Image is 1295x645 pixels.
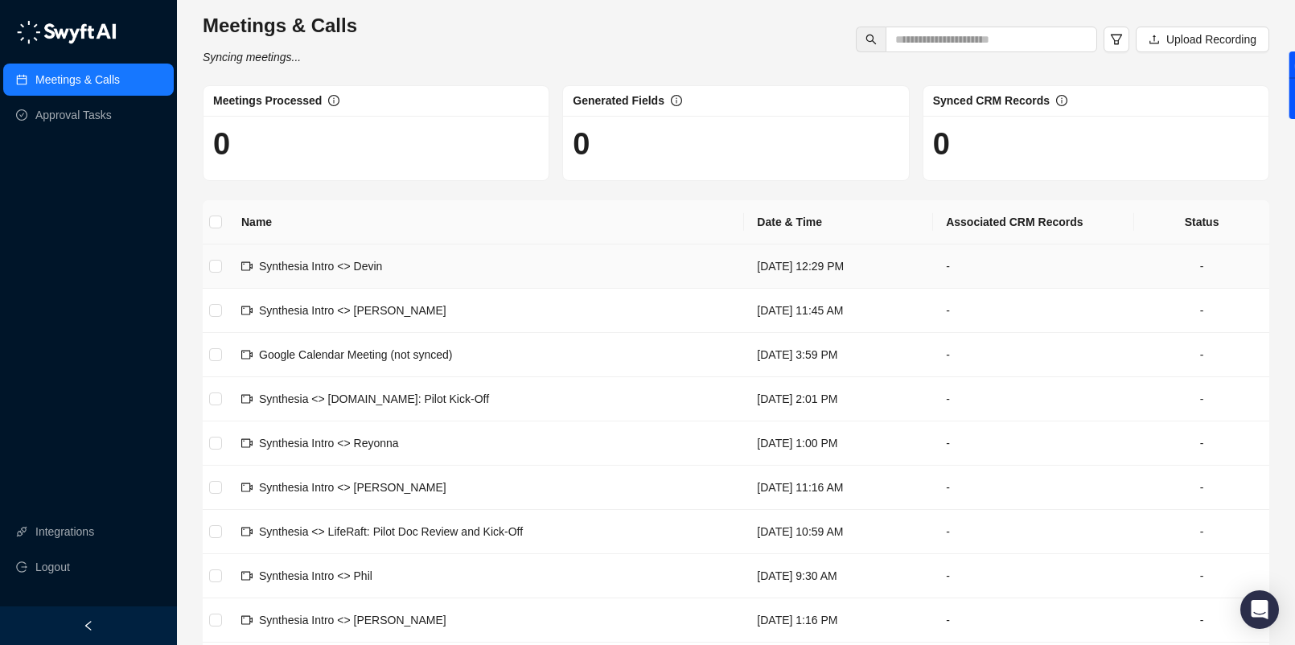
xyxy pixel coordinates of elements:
span: Synthesia Intro <> Devin [259,260,382,273]
span: Synthesia <> [DOMAIN_NAME]: Pilot Kick-Off [259,392,489,405]
td: - [933,598,1134,643]
span: info-circle [1056,95,1067,106]
h1: 0 [573,125,898,162]
th: Associated CRM Records [933,200,1134,244]
td: - [1134,466,1269,510]
h3: Meetings & Calls [203,13,357,39]
span: Meetings Processed [213,94,322,107]
span: Synthesia Intro <> [PERSON_NAME] [259,614,446,627]
h1: 0 [213,125,539,162]
td: - [933,289,1134,333]
span: filter [1110,33,1123,46]
span: Upload Recording [1166,31,1256,48]
div: Open Intercom Messenger [1240,590,1279,629]
td: [DATE] 11:45 AM [744,289,933,333]
span: Synthesia Intro <> Phil [259,569,372,582]
i: Syncing meetings... [203,51,301,64]
td: - [1134,289,1269,333]
th: Date & Time [744,200,933,244]
h1: 0 [933,125,1259,162]
span: left [83,620,94,631]
td: - [1134,333,1269,377]
a: Integrations [35,516,94,548]
td: - [1134,554,1269,598]
td: - [933,554,1134,598]
span: logout [16,561,27,573]
span: Synthesia Intro <> [PERSON_NAME] [259,304,446,317]
button: Upload Recording [1136,27,1269,52]
th: Status [1134,200,1269,244]
td: - [933,466,1134,510]
td: - [1134,244,1269,289]
td: [DATE] 12:29 PM [744,244,933,289]
a: Meetings & Calls [35,64,120,96]
span: video-camera [241,482,253,493]
span: video-camera [241,349,253,360]
td: [DATE] 1:16 PM [744,598,933,643]
span: video-camera [241,438,253,449]
span: search [865,34,877,45]
span: Synthesia Intro <> Reyonna [259,437,399,450]
span: video-camera [241,393,253,405]
span: Synthesia <> LifeRaft: Pilot Doc Review and Kick-Off [259,525,523,538]
span: Google Calendar Meeting (not synced) [259,348,452,361]
img: logo-05li4sbe.png [16,20,117,44]
th: Name [228,200,744,244]
td: [DATE] 11:16 AM [744,466,933,510]
a: Approval Tasks [35,99,112,131]
span: Synced CRM Records [933,94,1050,107]
td: - [933,510,1134,554]
td: - [1134,598,1269,643]
span: Generated Fields [573,94,664,107]
td: [DATE] 9:30 AM [744,554,933,598]
td: [DATE] 1:00 PM [744,421,933,466]
td: - [933,421,1134,466]
td: [DATE] 2:01 PM [744,377,933,421]
span: video-camera [241,261,253,272]
span: Synthesia Intro <> [PERSON_NAME] [259,481,446,494]
span: Logout [35,551,70,583]
td: - [933,244,1134,289]
span: info-circle [328,95,339,106]
td: - [933,377,1134,421]
td: - [933,333,1134,377]
span: video-camera [241,305,253,316]
span: video-camera [241,614,253,626]
td: [DATE] 10:59 AM [744,510,933,554]
span: video-camera [241,570,253,581]
td: - [1134,421,1269,466]
td: - [1134,510,1269,554]
span: video-camera [241,526,253,537]
td: [DATE] 3:59 PM [744,333,933,377]
span: upload [1149,34,1160,45]
span: info-circle [671,95,682,106]
td: - [1134,377,1269,421]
